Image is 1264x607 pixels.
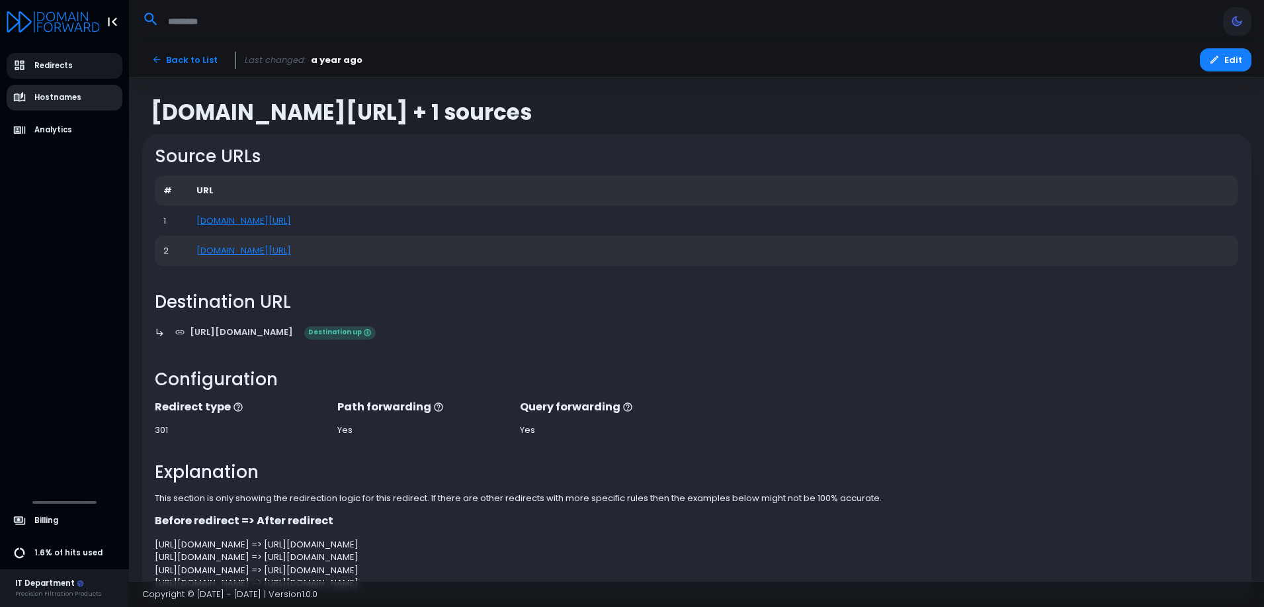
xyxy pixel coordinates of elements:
[155,369,1238,390] h2: Configuration
[15,589,101,598] div: Precision Filtration Products
[337,399,507,415] p: Path forwarding
[155,399,325,415] p: Redirect type
[155,564,1238,577] div: [URL][DOMAIN_NAME] => [URL][DOMAIN_NAME]
[196,244,291,257] a: [DOMAIN_NAME][URL]
[163,214,179,228] div: 1
[7,508,123,534] a: Billing
[15,578,101,590] div: IT Department
[34,92,81,103] span: Hostnames
[337,424,507,437] div: Yes
[245,54,306,67] span: Last changed:
[520,399,690,415] p: Query forwarding
[155,424,325,437] div: 301
[311,54,362,67] span: a year ago
[155,492,1238,505] p: This section is only showing the redirection logic for this redirect. If there are other redirect...
[155,175,188,206] th: #
[34,515,58,526] span: Billing
[165,321,302,344] a: [URL][DOMAIN_NAME]
[304,326,376,340] span: Destination up
[151,99,532,125] span: [DOMAIN_NAME][URL] + 1 sources
[155,462,1238,483] h2: Explanation
[142,48,228,71] a: Back to List
[7,85,123,111] a: Hostnames
[7,117,123,143] a: Analytics
[155,551,1238,564] div: [URL][DOMAIN_NAME] => [URL][DOMAIN_NAME]
[520,424,690,437] div: Yes
[155,292,1238,312] h2: Destination URL
[1200,48,1251,71] button: Edit
[188,175,1238,206] th: URL
[34,124,72,136] span: Analytics
[155,577,1238,590] div: [URL][DOMAIN_NAME] => [URL][DOMAIN_NAME]
[196,214,291,227] a: [DOMAIN_NAME][URL]
[155,146,1238,167] h2: Source URLs
[7,12,100,30] a: Logo
[163,244,179,257] div: 2
[155,538,1238,551] div: [URL][DOMAIN_NAME] => [URL][DOMAIN_NAME]
[100,9,125,34] button: Toggle Aside
[7,540,123,566] a: 1.6% of hits used
[34,60,73,71] span: Redirects
[7,53,123,79] a: Redirects
[142,588,317,600] span: Copyright © [DATE] - [DATE] | Version 1.0.0
[155,513,1238,529] p: Before redirect => After redirect
[34,547,103,559] span: 1.6% of hits used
